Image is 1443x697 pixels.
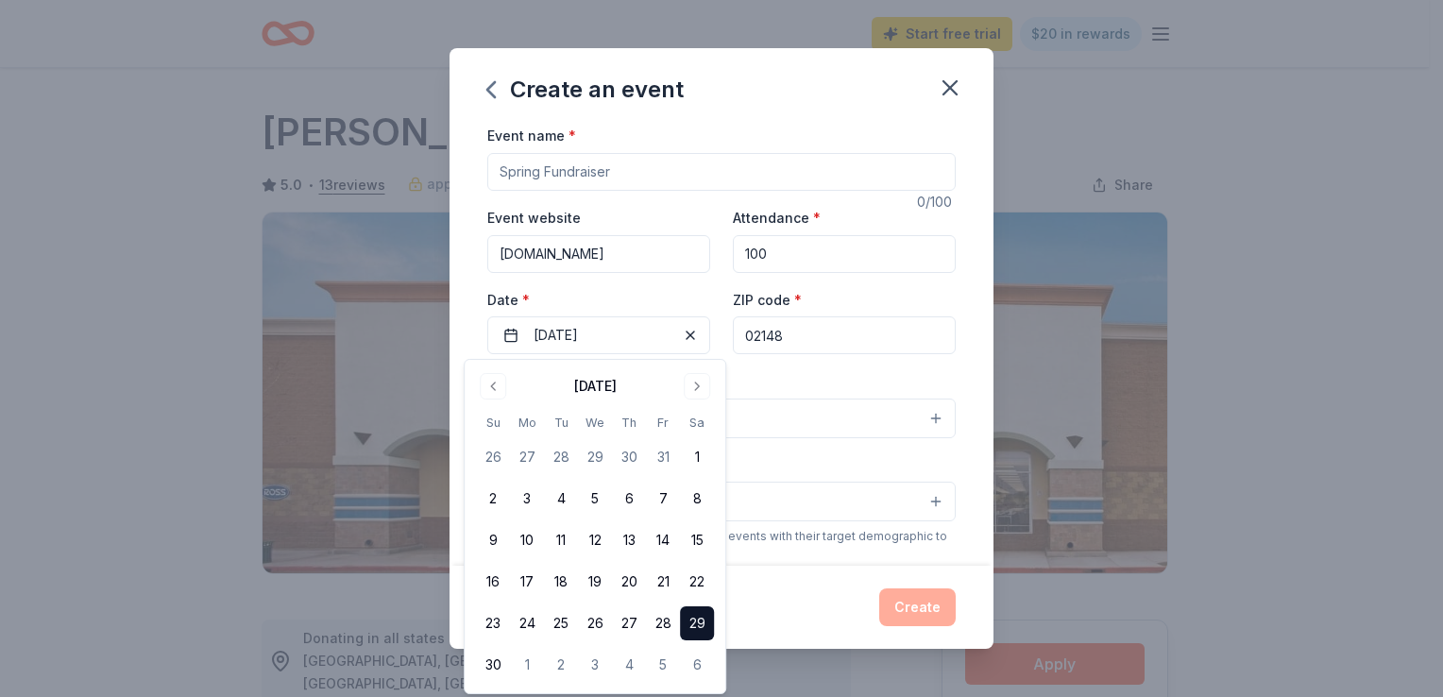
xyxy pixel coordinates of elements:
th: Friday [646,413,680,433]
label: Event website [487,209,581,228]
button: 30 [476,648,510,682]
button: 8 [680,482,714,516]
button: 10 [510,523,544,557]
button: 25 [544,606,578,640]
button: 26 [578,606,612,640]
button: 1 [680,440,714,474]
div: Create an event [487,75,684,105]
button: 27 [510,440,544,474]
button: 31 [646,440,680,474]
button: 7 [646,482,680,516]
button: 15 [680,523,714,557]
button: 19 [578,565,612,599]
button: 24 [510,606,544,640]
button: 30 [612,440,646,474]
button: 9 [476,523,510,557]
button: 5 [578,482,612,516]
button: 6 [612,482,646,516]
label: Event name [487,127,576,145]
button: 22 [680,565,714,599]
button: 3 [510,482,544,516]
button: 26 [476,440,510,474]
button: 4 [544,482,578,516]
label: Attendance [733,209,821,228]
button: 16 [476,565,510,599]
button: 21 [646,565,680,599]
button: 6 [680,648,714,682]
th: Wednesday [578,413,612,433]
input: 20 [733,235,956,273]
button: 20 [612,565,646,599]
input: Spring Fundraiser [487,153,956,191]
button: 23 [476,606,510,640]
th: Tuesday [544,413,578,433]
button: 2 [476,482,510,516]
button: 28 [646,606,680,640]
button: 3 [578,648,612,682]
button: Go to next month [684,373,710,399]
button: 17 [510,565,544,599]
th: Monday [510,413,544,433]
button: 2 [544,648,578,682]
button: Go to previous month [480,373,506,399]
th: Saturday [680,413,714,433]
div: [DATE] [574,375,617,398]
input: https://www... [487,235,710,273]
button: 18 [544,565,578,599]
button: 28 [544,440,578,474]
div: 0 /100 [917,191,956,213]
label: ZIP code [733,291,802,310]
label: Date [487,291,710,310]
button: 1 [510,648,544,682]
button: 11 [544,523,578,557]
input: 12345 (U.S. only) [733,316,956,354]
button: 5 [646,648,680,682]
th: Thursday [612,413,646,433]
button: 29 [578,440,612,474]
button: 27 [612,606,646,640]
button: 13 [612,523,646,557]
button: [DATE] [487,316,710,354]
button: 4 [612,648,646,682]
th: Sunday [476,413,510,433]
button: 12 [578,523,612,557]
button: 14 [646,523,680,557]
button: 29 [680,606,714,640]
